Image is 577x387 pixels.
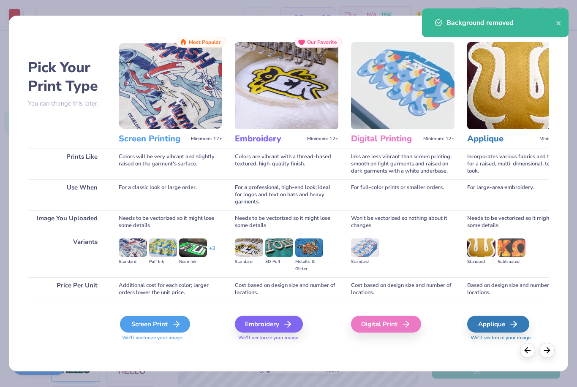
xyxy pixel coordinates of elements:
div: Standard [119,258,147,265]
span: Minimum: 12+ [423,136,455,142]
div: Based on design size and number of locations. [467,277,571,301]
img: Sublimated [498,238,525,257]
div: Background removed [446,18,556,28]
h3: Digital Printing [351,133,420,144]
div: Colors are vibrant with a thread-based textured, high-quality finish. [235,149,338,179]
img: 3D Puff [265,238,293,257]
div: For large-area embroidery. [467,179,571,210]
div: Digital Print [351,316,421,333]
img: Embroidery [235,42,338,129]
div: Variants [28,234,106,277]
h3: Screen Printing [119,133,188,144]
span: Our Favorite [307,39,337,45]
div: Inks are less vibrant than screen printing; smooth on light garments and raised on dark garments ... [351,149,455,179]
span: Most Popular [189,39,221,45]
div: Won't be vectorized so nothing about it changes [351,210,455,234]
img: Standard [235,238,263,257]
div: Price Per Unit [28,277,106,301]
img: Puff Ink [149,238,177,257]
span: Minimum: 12+ [539,136,571,142]
div: Colors will be very vibrant and slightly raised on the garment's surface. [119,149,222,179]
img: Applique [467,42,571,129]
span: We'll vectorize your image. [119,334,222,341]
div: Incorporates various fabrics and threads for a raised, multi-dimensional, textured look. [467,149,571,179]
div: Image You Uploaded [28,210,106,234]
div: Sublimated [498,258,525,265]
div: For a professional, high-end look; ideal for logos and text on hats and heavy garments. [235,179,338,210]
img: Standard [467,238,495,257]
div: Use When [28,179,106,210]
div: Needs to be vectorized so it might lose some details [235,210,338,234]
span: We'll vectorize your image. [467,334,571,341]
span: Minimum: 12+ [307,136,338,142]
div: Standard [235,258,263,265]
h3: Applique [467,133,536,144]
h2: Pick Your Print Type [28,58,106,95]
img: Screen Printing [119,42,222,129]
img: Neon Ink [179,238,207,257]
div: + 3 [209,245,215,259]
div: Needs to be vectorized so it might lose some details [467,210,571,234]
img: Standard [119,238,147,257]
h3: Embroidery [235,133,304,144]
span: Minimum: 12+ [191,136,222,142]
span: We'll vectorize your image. [235,334,338,341]
div: Embroidery [235,316,303,333]
button: close [556,18,562,28]
div: Applique [467,316,529,333]
div: Needs to be vectorized so it might lose some details [119,210,222,234]
img: Standard [351,238,379,257]
div: For full-color prints or smaller orders. [351,179,455,210]
img: Digital Printing [351,42,455,129]
div: Metallic & Glitter [295,258,323,273]
div: Screen Print [120,316,190,333]
div: Puff Ink [149,258,177,265]
div: 3D Puff [265,258,293,265]
div: For a classic look or large order. [119,179,222,210]
img: Metallic & Glitter [295,238,323,257]
div: Cost based on design size and number of locations. [351,277,455,301]
p: You can change this later. [28,100,106,107]
div: Neon Ink [179,258,207,265]
div: Standard [467,258,495,265]
div: Prints Like [28,149,106,179]
div: Cost based on design size and number of locations. [235,277,338,301]
div: Standard [351,258,379,265]
div: Additional cost for each color; larger orders lower the unit price. [119,277,222,301]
